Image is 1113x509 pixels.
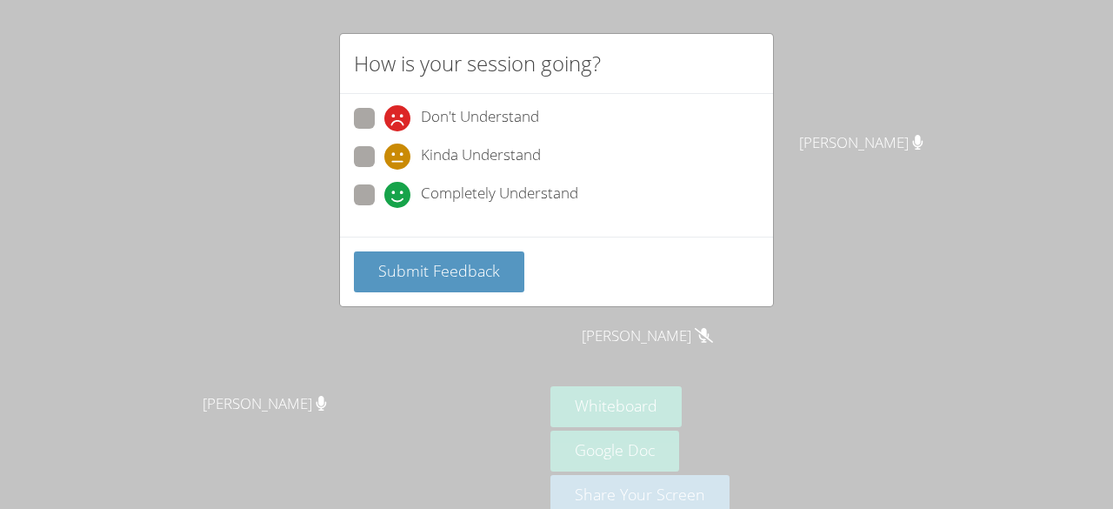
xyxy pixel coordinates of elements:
span: Submit Feedback [378,260,500,281]
h2: How is your session going? [354,48,601,79]
span: Completely Understand [421,182,578,208]
span: Don't Understand [421,105,539,131]
span: Kinda Understand [421,144,541,170]
button: Submit Feedback [354,251,524,292]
